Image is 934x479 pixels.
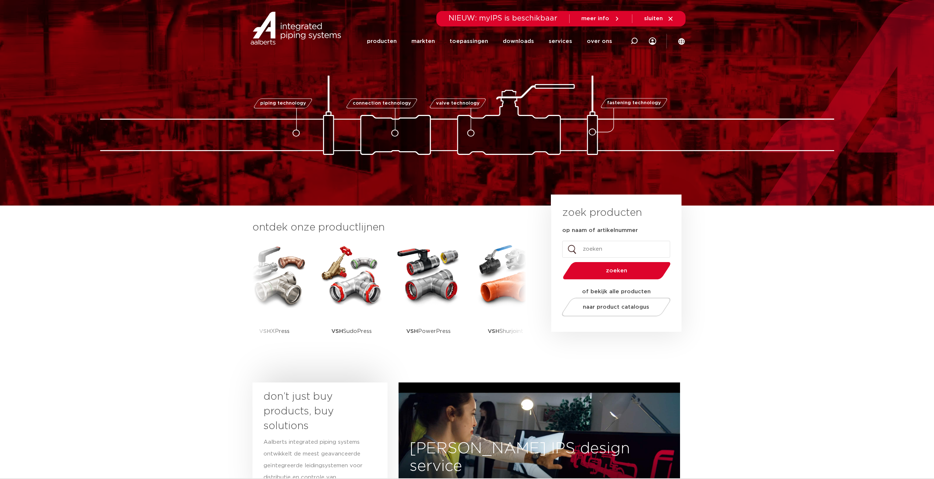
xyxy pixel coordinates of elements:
[562,227,638,234] label: op naam of artikelnummer
[560,261,673,280] button: zoeken
[406,308,451,354] p: PowerPress
[319,242,385,354] a: VSHSudoPress
[331,308,372,354] p: SudoPress
[503,26,534,56] a: downloads
[581,16,609,21] span: meer info
[581,15,620,22] a: meer info
[583,304,649,310] span: naar product catalogus
[259,308,290,354] p: XPress
[264,389,363,433] h3: don’t just buy products, buy solutions
[241,242,308,354] a: VSHXPress
[411,26,435,56] a: markten
[649,26,656,56] div: my IPS
[331,329,343,334] strong: VSH
[582,289,651,294] strong: of bekijk alle producten
[560,298,672,316] a: naar product catalogus
[582,268,652,273] span: zoeken
[367,26,397,56] a: producten
[396,242,462,354] a: VSHPowerPress
[549,26,572,56] a: services
[562,206,642,220] h3: zoek producten
[644,15,674,22] a: sluiten
[252,220,526,235] h3: ontdek onze productlijnen
[352,101,411,106] span: connection technology
[587,26,612,56] a: over ons
[562,241,670,258] input: zoeken
[260,101,306,106] span: piping technology
[607,101,661,106] span: fastening technology
[450,26,488,56] a: toepassingen
[406,329,418,334] strong: VSH
[488,329,499,334] strong: VSH
[473,242,539,354] a: VSHShurjoint
[644,16,663,21] span: sluiten
[448,15,557,22] span: NIEUW: myIPS is beschikbaar
[399,440,680,475] h3: [PERSON_NAME] IPS design service
[488,308,523,354] p: Shurjoint
[259,329,271,334] strong: VSH
[436,101,480,106] span: valve technology
[367,26,612,56] nav: Menu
